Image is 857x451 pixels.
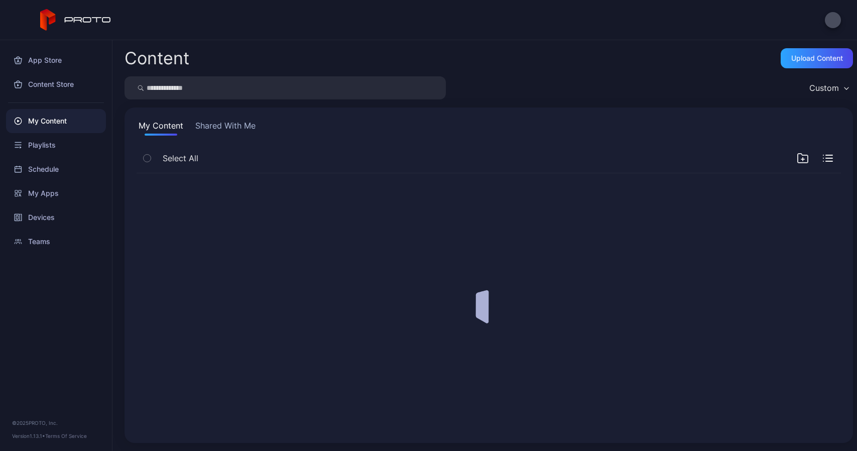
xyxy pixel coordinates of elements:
[6,230,106,254] a: Teams
[809,83,839,93] div: Custom
[6,157,106,181] a: Schedule
[163,152,198,164] span: Select All
[6,72,106,96] a: Content Store
[804,76,853,99] button: Custom
[45,433,87,439] a: Terms Of Service
[12,419,100,427] div: © 2025 PROTO, Inc.
[6,181,106,205] a: My Apps
[6,205,106,230] a: Devices
[12,433,45,439] span: Version 1.13.1 •
[6,133,106,157] a: Playlists
[791,54,843,62] div: Upload Content
[193,120,258,136] button: Shared With Me
[137,120,185,136] button: My Content
[781,48,853,68] button: Upload Content
[125,50,189,67] div: Content
[6,109,106,133] a: My Content
[6,48,106,72] a: App Store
